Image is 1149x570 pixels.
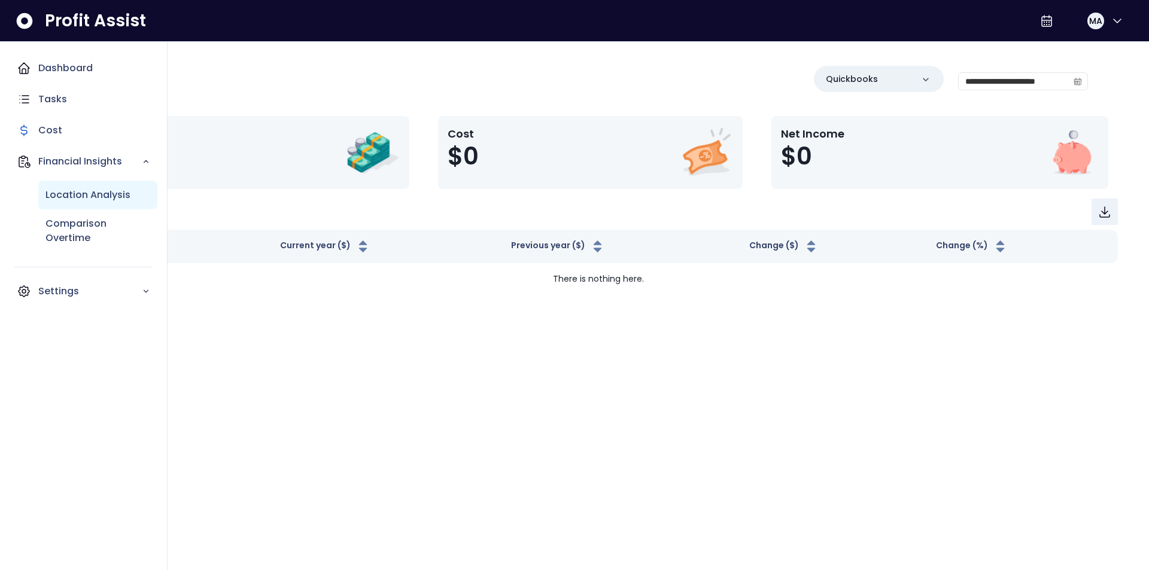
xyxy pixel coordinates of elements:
td: There is nothing here. [79,263,1118,295]
svg: calendar [1074,77,1082,86]
button: Previous year ($) [511,239,605,254]
p: Settings [38,284,142,298]
button: Change ($) [749,239,819,254]
button: Change (%) [936,239,1008,254]
span: MA [1089,15,1102,27]
p: Comparison Overtime [45,217,150,245]
img: Revenue [346,126,400,179]
p: Dashboard [38,61,93,75]
p: Tasks [38,92,67,106]
img: Cost [679,126,733,179]
p: Quickbooks [826,73,878,86]
button: Download [1092,199,1118,225]
span: $0 [781,142,812,170]
img: Net Income [1045,126,1099,179]
p: Financial Insights [38,154,142,169]
button: Current year ($) [280,239,370,254]
span: $0 [448,142,479,170]
p: Cost [38,123,62,138]
p: Cost [448,126,479,142]
p: Net Income [781,126,844,142]
span: Profit Assist [45,10,146,32]
p: Location Analysis [45,188,130,202]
